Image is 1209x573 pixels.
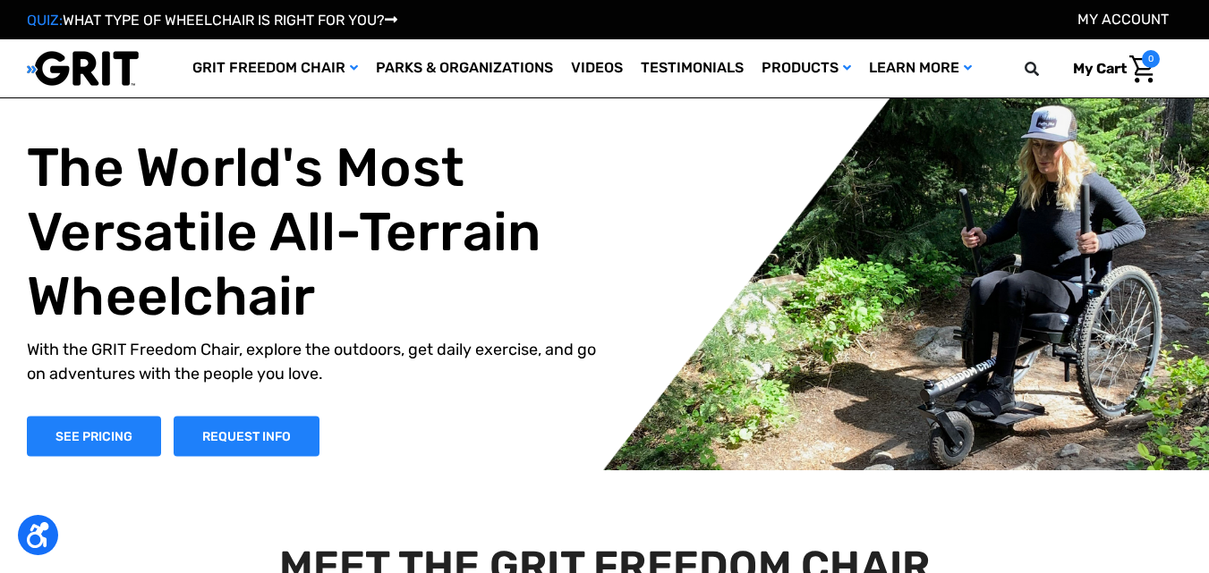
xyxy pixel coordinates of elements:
iframe: Tidio Chat [1117,458,1201,542]
input: Search [1033,50,1060,88]
a: Learn More [860,39,981,97]
a: Cart with 0 items [1060,50,1160,88]
img: GRIT All-Terrain Wheelchair and Mobility Equipment [27,50,139,87]
a: QUIZ:WHAT TYPE OF WHEELCHAIR IS RIGHT FOR YOU? [27,12,397,29]
a: Shop Now [27,416,161,456]
h1: The World's Most Versatile All-Terrain Wheelchair [27,135,618,328]
a: Testimonials [632,39,753,97]
a: Products [753,39,860,97]
a: GRIT Freedom Chair [183,39,367,97]
p: With the GRIT Freedom Chair, explore the outdoors, get daily exercise, and go on adventures with ... [27,337,618,385]
img: Cart [1129,55,1155,83]
a: Account [1077,11,1169,28]
a: Videos [562,39,632,97]
span: My Cart [1073,60,1127,77]
span: QUIZ: [27,12,63,29]
a: Slide number 1, Request Information [174,416,319,456]
span: 0 [1142,50,1160,68]
a: Parks & Organizations [367,39,562,97]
